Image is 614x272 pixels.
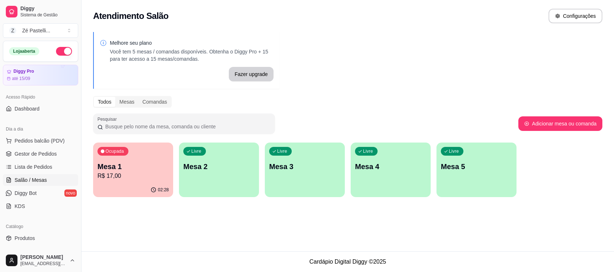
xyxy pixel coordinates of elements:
[3,123,78,135] div: Dia a dia
[3,161,78,173] a: Lista de Pedidos
[3,221,78,232] div: Catálogo
[105,148,124,154] p: Ocupada
[3,174,78,186] a: Salão / Mesas
[449,148,459,154] p: Livre
[158,187,169,193] p: 02:28
[269,161,340,172] p: Mesa 3
[139,97,171,107] div: Comandas
[436,143,517,197] button: LivreMesa 5
[518,116,602,131] button: Adicionar mesa ou comanda
[3,232,78,244] a: Produtos
[549,9,602,23] button: Configurações
[15,163,52,171] span: Lista de Pedidos
[20,254,67,261] span: [PERSON_NAME]
[3,135,78,147] button: Pedidos balcão (PDV)
[15,176,47,184] span: Salão / Mesas
[277,148,287,154] p: Livre
[3,187,78,199] a: Diggy Botnovo
[265,143,345,197] button: LivreMesa 3
[94,97,115,107] div: Todos
[20,261,67,267] span: [EMAIL_ADDRESS][DOMAIN_NAME]
[15,235,35,242] span: Produtos
[441,161,512,172] p: Mesa 5
[3,23,78,38] button: Select a team
[110,48,274,63] p: Você tem 5 mesas / comandas disponíveis. Obtenha o Diggy Pro + 15 para ter acesso a 15 mesas/coma...
[15,248,49,255] span: Complementos
[3,200,78,212] a: KDS
[97,172,169,180] p: R$ 17,00
[22,27,50,34] div: Zé Pastelli ...
[3,148,78,160] a: Gestor de Pedidos
[3,3,78,20] a: DiggySistema de Gestão
[3,91,78,103] div: Acesso Rápido
[179,143,259,197] button: LivreMesa 2
[110,39,274,47] p: Melhore seu plano
[363,148,373,154] p: Livre
[115,97,138,107] div: Mesas
[3,103,78,115] a: Dashboard
[3,252,78,269] button: [PERSON_NAME][EMAIL_ADDRESS][DOMAIN_NAME]
[15,137,65,144] span: Pedidos balcão (PDV)
[3,65,78,85] a: Diggy Proaté 15/09
[355,161,426,172] p: Mesa 4
[13,69,34,74] article: Diggy Pro
[97,116,119,122] label: Pesquisar
[20,5,75,12] span: Diggy
[351,143,431,197] button: LivreMesa 4
[9,47,39,55] div: Loja aberta
[15,105,40,112] span: Dashboard
[12,76,30,81] article: até 15/09
[93,143,173,197] button: OcupadaMesa 1R$ 17,0002:28
[15,150,57,157] span: Gestor de Pedidos
[93,10,168,22] h2: Atendimento Salão
[15,189,37,197] span: Diggy Bot
[97,161,169,172] p: Mesa 1
[3,245,78,257] a: Complementos
[183,161,255,172] p: Mesa 2
[103,123,271,130] input: Pesquisar
[9,27,16,34] span: Z
[229,67,274,81] button: Fazer upgrade
[20,12,75,18] span: Sistema de Gestão
[56,47,72,56] button: Alterar Status
[15,203,25,210] span: KDS
[81,251,614,272] footer: Cardápio Digital Diggy © 2025
[191,148,202,154] p: Livre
